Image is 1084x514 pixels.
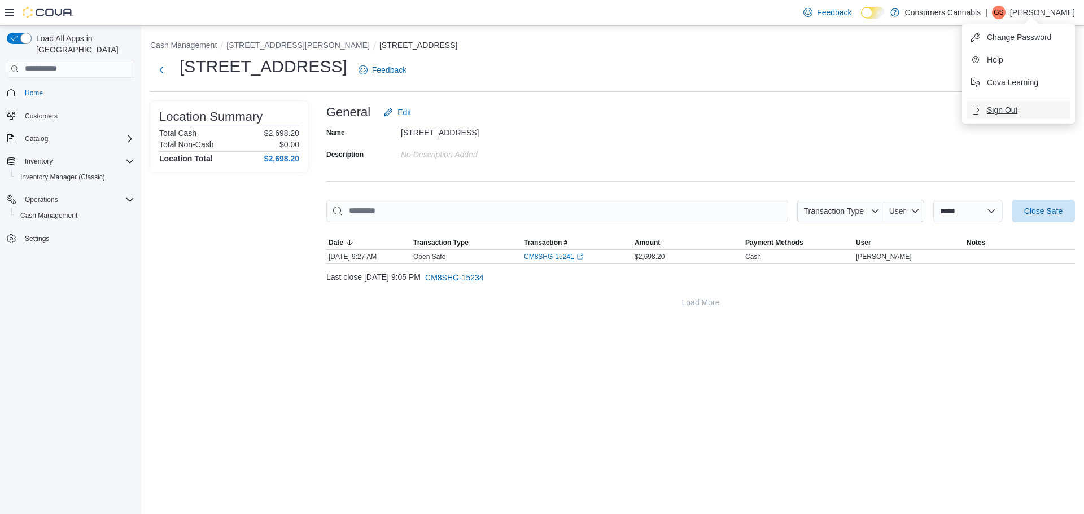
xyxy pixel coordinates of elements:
[25,157,53,166] span: Inventory
[682,297,720,308] span: Load More
[326,250,411,263] div: [DATE] 9:27 AM
[25,89,43,98] span: Home
[576,253,583,260] svg: External link
[264,154,299,163] h4: $2,698.20
[421,266,488,289] button: CM8SHG-15234
[32,33,134,55] span: Load All Apps in [GEOGRAPHIC_DATA]
[854,236,964,249] button: User
[967,51,1070,69] button: Help
[425,272,484,283] span: CM8SHG-15234
[987,54,1003,65] span: Help
[20,109,62,123] a: Customers
[20,193,63,207] button: Operations
[226,41,370,50] button: [STREET_ADDRESS][PERSON_NAME]
[797,200,884,222] button: Transaction Type
[985,6,987,19] p: |
[326,128,345,137] label: Name
[413,238,469,247] span: Transaction Type
[861,7,885,19] input: Dark Mode
[326,106,370,119] h3: General
[905,6,981,19] p: Consumers Cannabis
[20,132,53,146] button: Catalog
[2,230,139,247] button: Settings
[817,7,851,18] span: Feedback
[987,104,1017,116] span: Sign Out
[967,28,1070,46] button: Change Password
[2,131,139,147] button: Catalog
[799,1,856,24] a: Feedback
[25,134,48,143] span: Catalog
[150,39,1075,53] nav: An example of EuiBreadcrumbs
[372,64,406,76] span: Feedback
[413,252,445,261] p: Open Safe
[11,169,139,185] button: Inventory Manager (Classic)
[329,238,343,247] span: Date
[354,59,411,81] a: Feedback
[159,110,263,124] h3: Location Summary
[411,236,522,249] button: Transaction Type
[745,238,803,247] span: Payment Methods
[2,192,139,208] button: Operations
[967,238,985,247] span: Notes
[326,266,1075,289] div: Last close [DATE] 9:05 PM
[401,124,552,137] div: [STREET_ADDRESS]
[150,41,217,50] button: Cash Management
[159,129,196,138] h6: Total Cash
[2,108,139,124] button: Customers
[150,59,173,81] button: Next
[159,140,214,149] h6: Total Non-Cash
[379,101,416,124] button: Edit
[2,153,139,169] button: Inventory
[20,231,134,245] span: Settings
[967,73,1070,91] button: Cova Learning
[743,236,854,249] button: Payment Methods
[16,209,82,222] a: Cash Management
[326,150,364,159] label: Description
[20,193,134,207] span: Operations
[632,236,743,249] button: Amount
[1010,6,1075,19] p: [PERSON_NAME]
[279,140,299,149] p: $0.00
[16,170,134,184] span: Inventory Manager (Classic)
[16,170,110,184] a: Inventory Manager (Classic)
[1012,200,1075,222] button: Close Safe
[964,236,1075,249] button: Notes
[987,32,1051,43] span: Change Password
[180,55,347,78] h1: [STREET_ADDRESS]
[884,200,924,222] button: User
[20,86,47,100] a: Home
[7,80,134,276] nav: Complex example
[20,211,77,220] span: Cash Management
[856,238,871,247] span: User
[379,41,457,50] button: [STREET_ADDRESS]
[326,236,411,249] button: Date
[20,232,54,245] a: Settings
[20,155,57,168] button: Inventory
[994,6,1003,19] span: GS
[1024,205,1063,217] span: Close Safe
[20,132,134,146] span: Catalog
[522,236,632,249] button: Transaction #
[397,107,411,118] span: Edit
[25,195,58,204] span: Operations
[20,173,105,182] span: Inventory Manager (Classic)
[524,252,583,261] a: CM8SHG-15241External link
[967,101,1070,119] button: Sign Out
[326,200,788,222] input: This is a search bar. As you type, the results lower in the page will automatically filter.
[745,252,761,261] div: Cash
[987,77,1038,88] span: Cova Learning
[20,86,134,100] span: Home
[889,207,906,216] span: User
[326,291,1075,314] button: Load More
[25,234,49,243] span: Settings
[524,238,567,247] span: Transaction #
[16,209,134,222] span: Cash Management
[264,129,299,138] p: $2,698.20
[992,6,1006,19] div: Giovanni Siciliano
[20,109,134,123] span: Customers
[23,7,73,18] img: Cova
[2,85,139,101] button: Home
[856,252,912,261] span: [PERSON_NAME]
[20,155,134,168] span: Inventory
